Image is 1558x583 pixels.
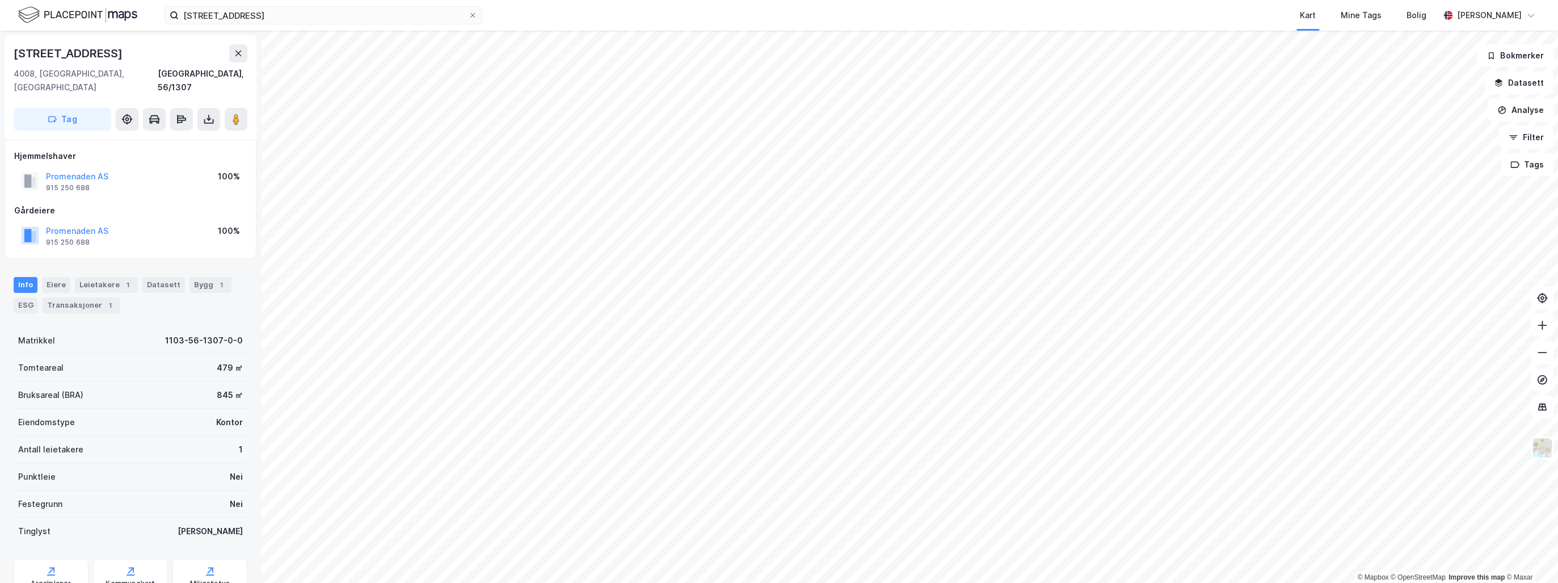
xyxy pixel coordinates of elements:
[43,297,120,313] div: Transaksjoner
[122,279,133,291] div: 1
[1457,9,1522,22] div: [PERSON_NAME]
[14,67,158,94] div: 4008, [GEOGRAPHIC_DATA], [GEOGRAPHIC_DATA]
[1357,573,1388,581] a: Mapbox
[239,443,243,456] div: 1
[230,497,243,511] div: Nei
[104,300,116,311] div: 1
[218,224,240,238] div: 100%
[1391,573,1446,581] a: OpenStreetMap
[1501,529,1558,583] div: Kontrollprogram for chat
[218,170,240,183] div: 100%
[1499,126,1553,149] button: Filter
[216,279,227,291] div: 1
[165,334,243,347] div: 1103-56-1307-0-0
[18,497,62,511] div: Festegrunn
[14,108,111,131] button: Tag
[1448,573,1505,581] a: Improve this map
[1341,9,1382,22] div: Mine Tags
[190,277,231,293] div: Bygg
[18,388,83,402] div: Bruksareal (BRA)
[14,149,247,163] div: Hjemmelshaver
[1501,529,1558,583] iframe: Chat Widget
[18,5,137,25] img: logo.f888ab2527a4732fd821a326f86c7f29.svg
[217,361,243,375] div: 479 ㎡
[46,238,90,247] div: 915 250 688
[1484,72,1553,94] button: Datasett
[46,183,90,192] div: 915 250 688
[14,204,247,217] div: Gårdeiere
[216,416,243,429] div: Kontor
[1488,99,1553,121] button: Analyse
[1501,153,1553,176] button: Tags
[14,44,125,62] div: [STREET_ADDRESS]
[18,470,56,484] div: Punktleie
[158,67,247,94] div: [GEOGRAPHIC_DATA], 56/1307
[14,297,38,313] div: ESG
[42,277,70,293] div: Eiere
[1407,9,1426,22] div: Bolig
[18,334,55,347] div: Matrikkel
[18,361,64,375] div: Tomteareal
[18,443,83,456] div: Antall leietakere
[230,470,243,484] div: Nei
[217,388,243,402] div: 845 ㎡
[178,525,243,538] div: [PERSON_NAME]
[18,525,50,538] div: Tinglyst
[179,7,468,24] input: Søk på adresse, matrikkel, gårdeiere, leietakere eller personer
[75,277,138,293] div: Leietakere
[1300,9,1316,22] div: Kart
[1477,44,1553,67] button: Bokmerker
[142,277,185,293] div: Datasett
[18,416,75,429] div: Eiendomstype
[1531,437,1553,459] img: Z
[14,277,37,293] div: Info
